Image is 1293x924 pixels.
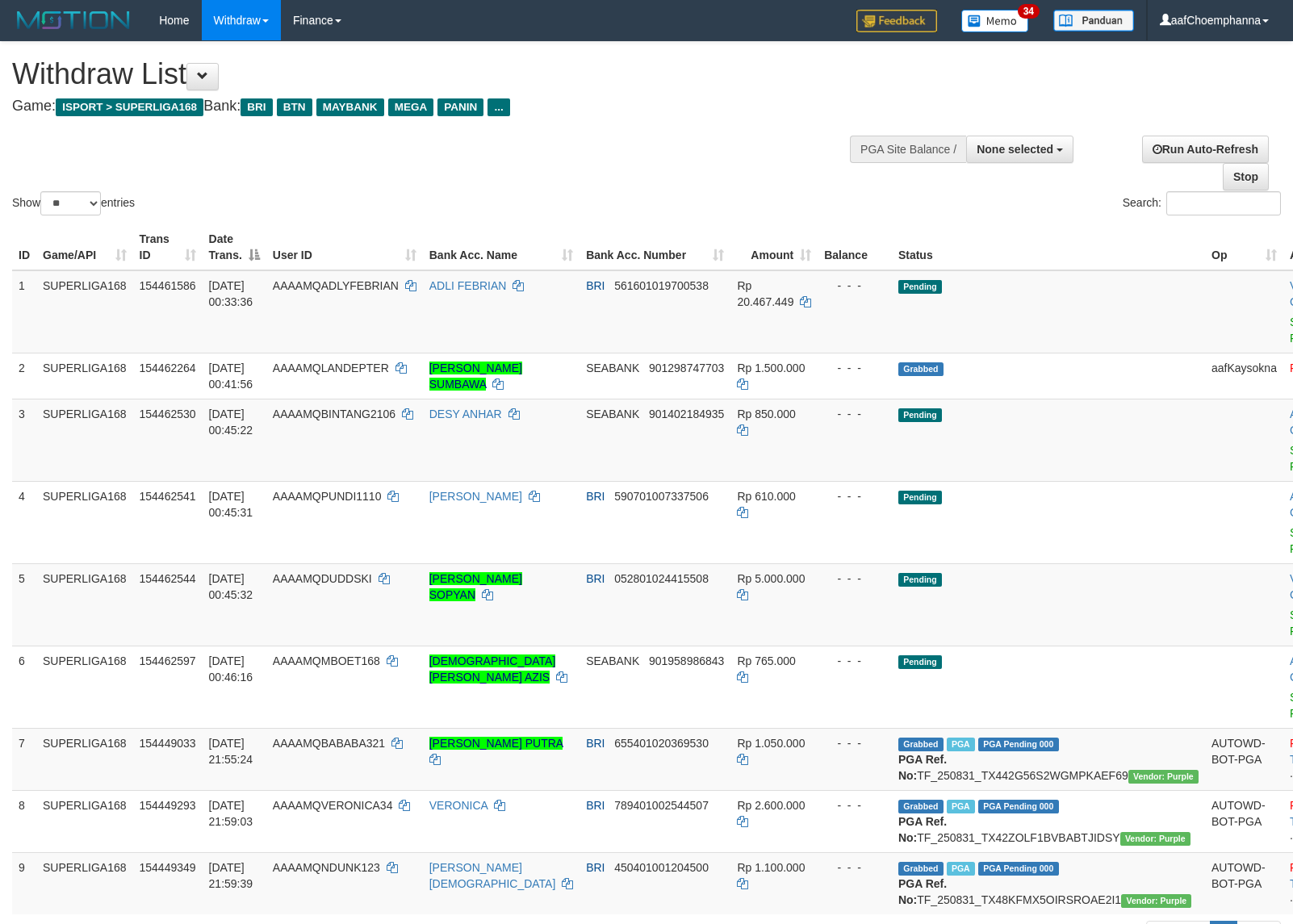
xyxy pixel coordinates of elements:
[978,800,1059,813] span: PGA Pending
[36,728,133,790] td: SUPERLIGA168
[12,563,36,646] td: 5
[429,861,556,890] a: [PERSON_NAME][DEMOGRAPHIC_DATA]
[1018,4,1040,19] span: 34
[1205,852,1283,914] td: AUTOWD-BOT-PGA
[1166,191,1281,215] input: Search:
[977,143,1053,156] span: None selected
[824,571,885,587] div: - - -
[36,353,133,399] td: SUPERLIGA168
[898,753,947,782] b: PGA Ref. No:
[947,862,975,876] span: Marked by aafheankoy
[140,279,196,292] span: 154461586
[140,362,196,374] span: 154462264
[12,852,36,914] td: 9
[209,861,253,890] span: [DATE] 21:59:39
[961,10,1029,32] img: Button%20Memo.svg
[209,799,253,828] span: [DATE] 21:59:03
[36,646,133,728] td: SUPERLIGA168
[140,490,196,503] span: 154462541
[36,790,133,852] td: SUPERLIGA168
[36,224,133,270] th: Game/API: activate to sort column ascending
[737,737,805,750] span: Rp 1.050.000
[273,861,380,874] span: AAAAMQNDUNK123
[892,852,1205,914] td: TF_250831_TX48KFMX5OIRSROAE2I1
[1142,136,1269,163] a: Run Auto-Refresh
[429,362,522,391] a: [PERSON_NAME] SUMBAWA
[56,98,203,116] span: ISPORT > SUPERLIGA168
[437,98,483,116] span: PANIN
[273,490,382,503] span: AAAAMQPUNDI1110
[649,362,724,374] span: Copy 901298747703 to clipboard
[892,224,1205,270] th: Status
[586,654,639,667] span: SEABANK
[1123,191,1281,215] label: Search:
[209,572,253,601] span: [DATE] 00:45:32
[12,98,846,115] h4: Game: Bank:
[429,408,502,420] a: DESY ANHAR
[898,862,944,876] span: Grabbed
[614,861,709,874] span: Copy 450401001204500 to clipboard
[898,573,942,587] span: Pending
[614,737,709,750] span: Copy 655401020369530 to clipboard
[737,799,805,812] span: Rp 2.600.000
[36,852,133,914] td: SUPERLIGA168
[36,270,133,353] td: SUPERLIGA168
[273,572,372,585] span: AAAAMQDUDDSKI
[892,790,1205,852] td: TF_250831_TX42ZOLF1BVBABTJIDSY
[40,191,101,215] select: Showentries
[273,799,393,812] span: AAAAMQVERONICA34
[947,800,975,813] span: Marked by aafheankoy
[429,654,556,684] a: [DEMOGRAPHIC_DATA][PERSON_NAME] AZIS
[140,408,196,420] span: 154462530
[580,224,730,270] th: Bank Acc. Number: activate to sort column ascending
[12,224,36,270] th: ID
[209,408,253,437] span: [DATE] 00:45:22
[1205,224,1283,270] th: Op: activate to sort column ascending
[429,799,487,812] a: VERONICA
[12,646,36,728] td: 6
[1121,894,1191,908] span: Vendor URL: https://trx4.1velocity.biz
[737,572,805,585] span: Rp 5.000.000
[586,737,605,750] span: BRI
[140,861,196,874] span: 154449349
[273,737,385,750] span: AAAAMQBABABA321
[824,360,885,376] div: - - -
[898,815,947,844] b: PGA Ref. No:
[586,799,605,812] span: BRI
[737,861,805,874] span: Rp 1.100.000
[133,224,203,270] th: Trans ID: activate to sort column ascending
[266,224,423,270] th: User ID: activate to sort column ascending
[947,738,975,751] span: Marked by aafheankoy
[856,10,937,32] img: Feedback.jpg
[824,278,885,294] div: - - -
[12,191,135,215] label: Show entries
[649,408,724,420] span: Copy 901402184935 to clipboard
[1128,770,1199,784] span: Vendor URL: https://trx4.1velocity.biz
[1053,10,1134,31] img: panduan.png
[140,799,196,812] span: 154449293
[966,136,1073,163] button: None selected
[1205,353,1283,399] td: aafKaysokna
[737,362,805,374] span: Rp 1.500.000
[12,8,135,32] img: MOTION_logo.png
[978,862,1059,876] span: PGA Pending
[209,737,253,766] span: [DATE] 21:55:24
[140,572,196,585] span: 154462544
[429,572,522,601] a: [PERSON_NAME] SOPYAN
[898,280,942,294] span: Pending
[898,655,942,669] span: Pending
[209,279,253,308] span: [DATE] 00:33:36
[12,481,36,563] td: 4
[273,654,380,667] span: AAAAMQMBOET168
[898,738,944,751] span: Grabbed
[277,98,312,116] span: BTN
[737,654,795,667] span: Rp 765.000
[36,399,133,481] td: SUPERLIGA168
[824,735,885,751] div: - - -
[1223,163,1269,190] a: Stop
[649,654,724,667] span: Copy 901958986843 to clipboard
[824,797,885,813] div: - - -
[316,98,384,116] span: MAYBANK
[36,563,133,646] td: SUPERLIGA168
[273,362,389,374] span: AAAAMQLANDEPTER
